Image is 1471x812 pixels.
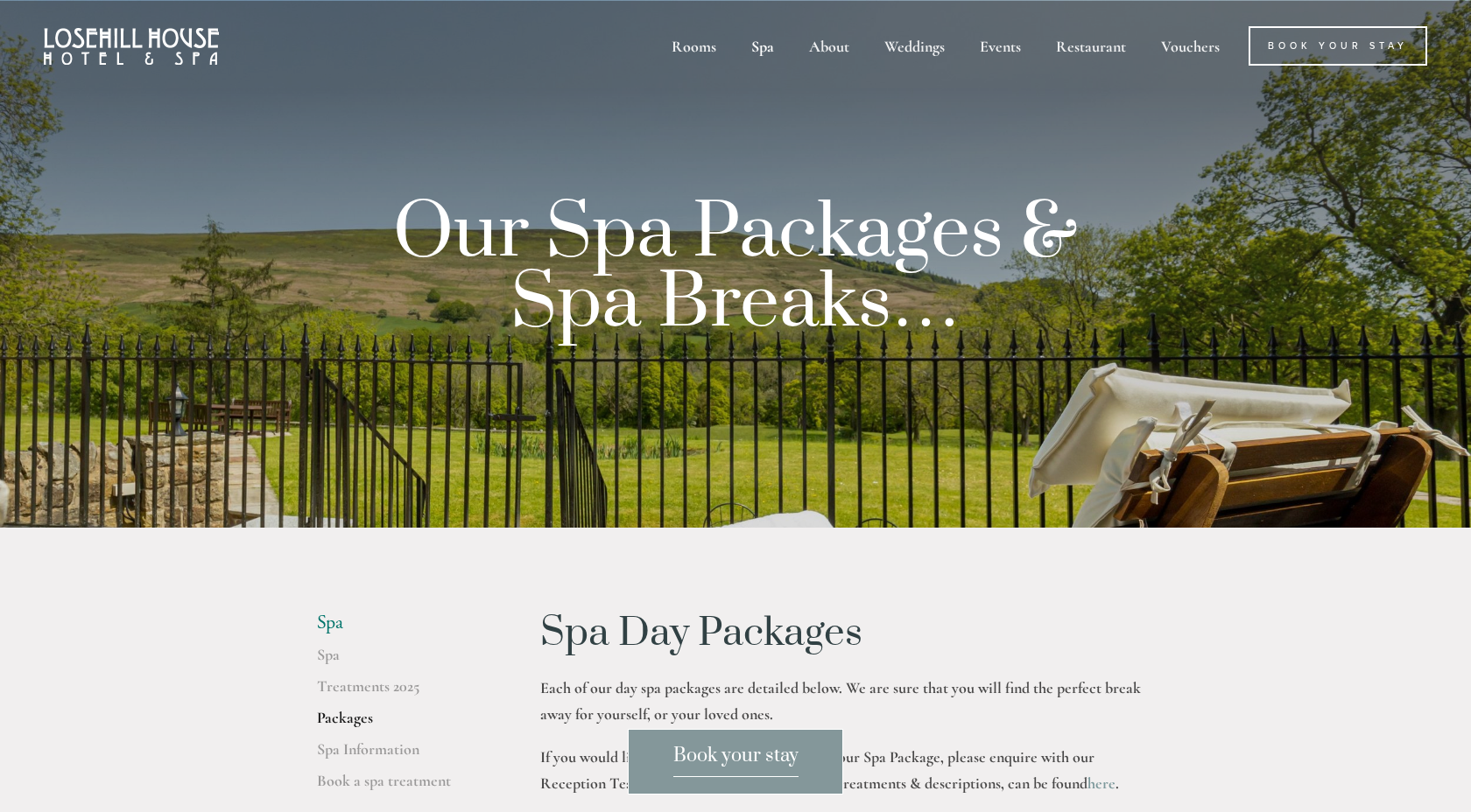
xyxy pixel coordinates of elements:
[735,26,790,66] div: Spa
[317,676,484,708] a: Treatments 2025
[1040,26,1142,66] div: Restaurant
[540,612,1154,655] h1: Spa Day Packages
[540,675,1154,728] p: Each of our day spa packages are detailed below. We are sure that you will find the perfect break...
[317,645,484,676] a: Spa
[345,199,1126,339] p: Our Spa Packages & Spa Breaks…
[1249,26,1427,66] a: Book Your Stay
[628,729,843,794] a: Book your stay
[317,612,484,634] li: Spa
[1145,26,1235,66] a: Vouchers
[964,26,1037,66] div: Events
[869,26,961,66] div: Weddings
[673,744,799,777] span: Book your stay
[317,708,484,739] a: Packages
[793,26,865,66] div: About
[656,26,732,66] div: Rooms
[44,28,219,65] img: Losehill House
